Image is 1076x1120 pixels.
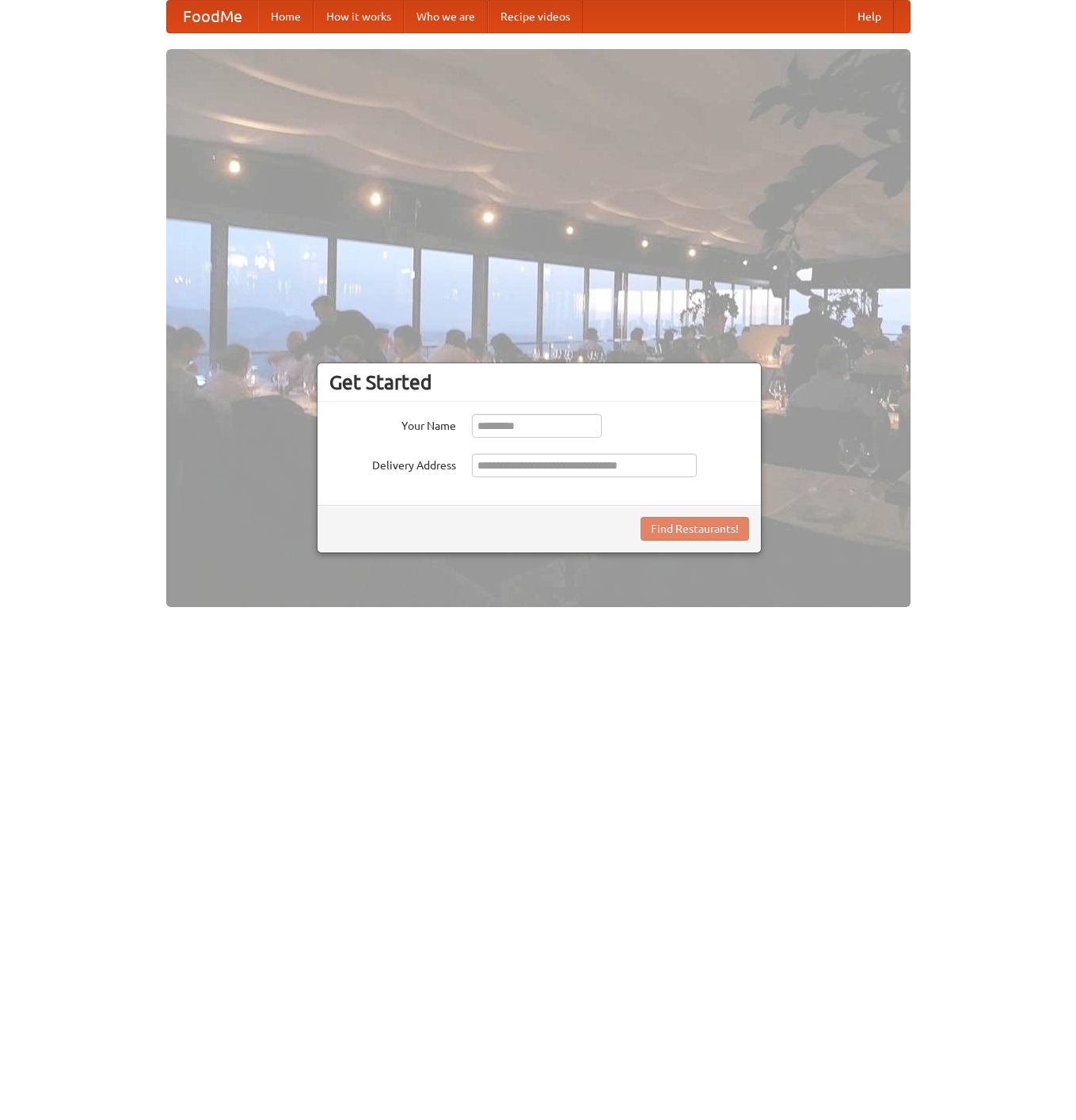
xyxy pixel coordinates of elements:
[329,414,456,434] label: Your Name
[845,1,894,32] a: Help
[641,517,749,541] button: Find Restaurants!
[258,1,314,32] a: Home
[329,454,456,473] label: Delivery Address
[167,1,258,32] a: FoodMe
[314,1,404,32] a: How it works
[329,370,749,394] h3: Get Started
[404,1,488,32] a: Who we are
[488,1,583,32] a: Recipe videos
